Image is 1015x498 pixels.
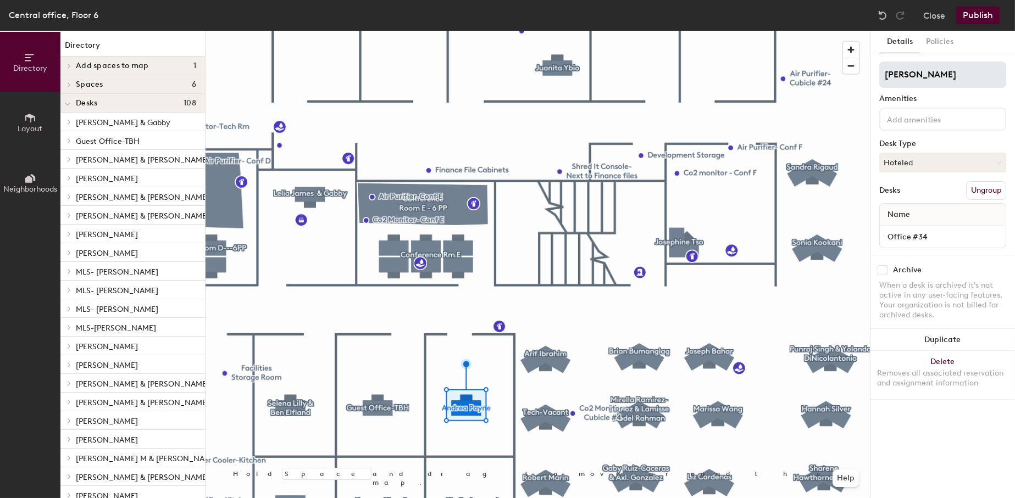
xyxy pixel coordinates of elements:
span: [PERSON_NAME] [76,342,138,351]
div: When a desk is archived it's not active in any user-facing features. Your organization is not bil... [879,281,1006,320]
span: [PERSON_NAME] [76,417,138,426]
span: MLS- [PERSON_NAME] [76,305,158,314]
button: Ungroup [966,181,1006,200]
button: Publish [956,7,1000,24]
span: Name [882,205,916,225]
h1: Directory [60,40,205,57]
button: Help [833,469,859,487]
span: MLS- [PERSON_NAME] [76,267,158,277]
span: Layout [18,124,43,133]
span: Directory [13,64,47,73]
span: [PERSON_NAME] & [PERSON_NAME] [76,398,209,407]
span: Desks [76,99,97,108]
span: Neighborhoods [3,184,57,194]
input: Unnamed desk [882,229,1003,244]
span: [PERSON_NAME] & [PERSON_NAME] [76,379,209,389]
button: Hoteled [879,153,1006,172]
img: Undo [877,10,888,21]
span: [PERSON_NAME] [76,249,138,258]
span: Spaces [76,80,103,89]
div: Removes all associated reservation and assignment information [877,368,1008,388]
div: Desks [879,186,900,195]
span: 6 [192,80,196,89]
div: Desk Type [879,139,1006,148]
button: Close [923,7,945,24]
span: MLS- [PERSON_NAME] [76,286,158,295]
span: 1 [193,61,196,70]
div: Archive [893,266,922,275]
span: [PERSON_NAME] & [PERSON_NAME] [76,473,209,482]
button: Policies [919,31,960,53]
img: Redo [895,10,906,21]
span: Add spaces to map [76,61,149,70]
span: [PERSON_NAME] & [PERSON_NAME] [76,211,209,221]
span: [PERSON_NAME] [76,361,138,370]
div: Central office, Floor 6 [9,8,98,22]
span: [PERSON_NAME] & Gabby [76,118,170,127]
div: Amenities [879,94,1006,103]
span: MLS-[PERSON_NAME] [76,323,156,333]
span: 108 [184,99,196,108]
span: [PERSON_NAME] [76,174,138,183]
span: Guest Office-TBH [76,137,140,146]
button: Details [880,31,919,53]
span: [PERSON_NAME] & [PERSON_NAME] [76,155,209,165]
span: [PERSON_NAME] [76,435,138,445]
button: Duplicate [870,329,1015,351]
span: [PERSON_NAME] M & [PERSON_NAME] C [76,454,226,463]
span: [PERSON_NAME] [76,230,138,239]
button: DeleteRemoves all associated reservation and assignment information [870,351,1015,399]
span: [PERSON_NAME] & [PERSON_NAME] [76,193,209,202]
input: Add amenities [885,112,984,125]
